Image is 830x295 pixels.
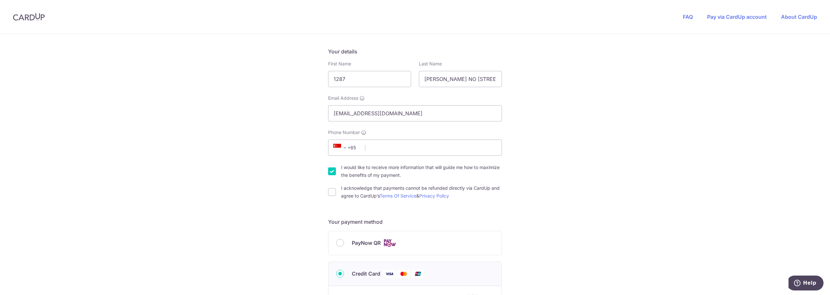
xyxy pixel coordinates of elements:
h5: Your details [328,48,502,55]
a: FAQ [683,14,693,20]
input: First name [328,71,411,87]
label: I acknowledge that payments cannot be refunded directly via CardUp and agree to CardUp’s & [341,184,502,200]
div: Credit Card Visa Mastercard Union Pay [336,270,494,278]
img: Mastercard [397,270,410,278]
iframe: Opens a widget where you can find more information [788,276,824,292]
label: First Name [328,61,351,67]
span: Email Address [328,95,358,101]
img: Cards logo [383,239,396,247]
input: Email address [328,105,502,121]
span: +65 [331,144,361,152]
img: Union Pay [411,270,424,278]
span: Credit Card [352,270,380,278]
span: PayNow QR [352,239,381,247]
input: Last name [419,71,502,87]
label: I would like to receive more information that will guide me how to maximize the benefits of my pa... [341,164,502,179]
label: Last Name [419,61,442,67]
a: Pay via CardUp account [707,14,767,20]
a: Privacy Policy [419,193,449,199]
div: PayNow QR Cards logo [336,239,494,247]
img: Visa [383,270,396,278]
a: Terms Of Service [380,193,416,199]
h5: Your payment method [328,218,502,226]
a: About CardUp [781,14,817,20]
span: +65 [333,144,349,152]
img: CardUp [13,13,45,21]
span: Phone Number [328,129,360,136]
